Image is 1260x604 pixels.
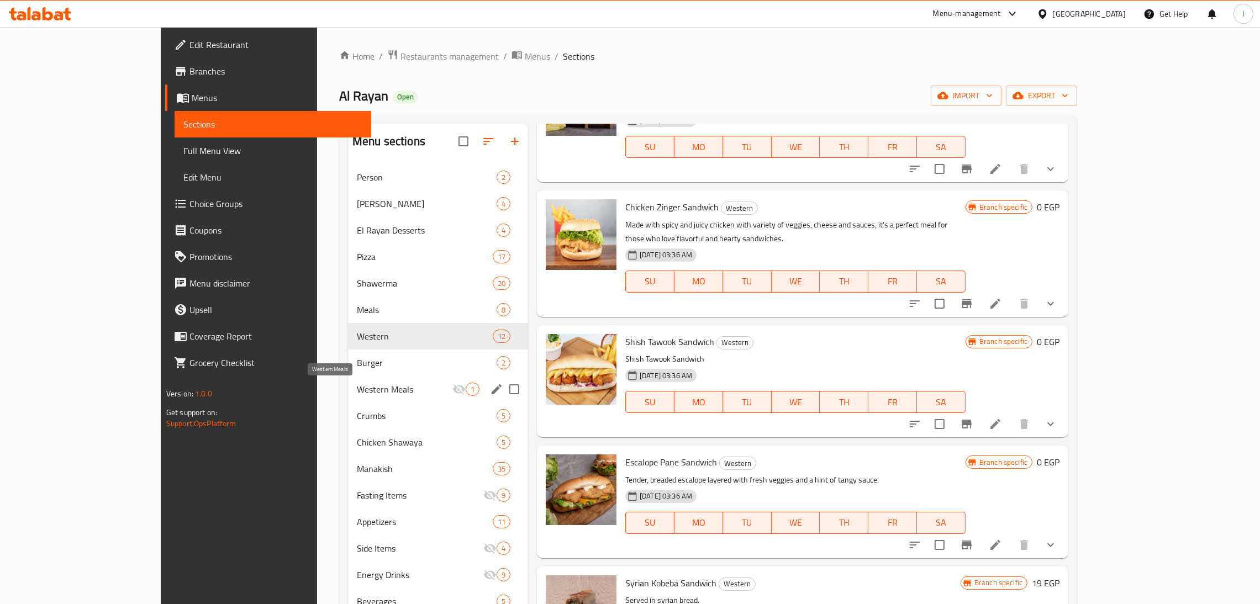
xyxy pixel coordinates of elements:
div: Energy Drinks9 [348,561,528,588]
span: 4 [497,543,510,554]
span: Full Menu View [183,144,362,157]
span: Select to update [928,292,951,315]
span: MO [679,273,719,289]
div: Appetizers [357,515,493,528]
button: Branch-specific-item [953,411,980,437]
div: items [466,383,479,396]
button: SU [625,136,674,158]
button: FR [868,512,917,534]
button: WE [772,512,820,534]
div: items [497,542,510,555]
div: items [497,436,510,449]
div: Menu-management [933,7,1001,20]
svg: Inactive section [452,383,466,396]
a: Branches [165,58,371,84]
span: Escalope Pane Sandwich [625,454,717,470]
span: 2 [497,358,510,368]
span: Chicken Zinger Sandwich [625,199,719,215]
span: Western [717,336,753,349]
button: SU [625,271,674,293]
button: TU [723,391,772,413]
div: items [497,171,510,184]
div: items [497,303,510,316]
span: SU [630,515,670,531]
svg: Inactive section [483,542,497,555]
span: Western [357,330,493,343]
span: TU [727,139,767,155]
span: [DATE] 03:36 AM [635,250,697,260]
span: Western [721,202,757,215]
a: Coverage Report [165,323,371,349]
button: TU [723,512,772,534]
div: Chicken Shawaya [357,436,497,449]
h2: Menu sections [352,133,425,150]
button: export [1006,86,1077,106]
button: SA [917,391,966,413]
svg: Show Choices [1044,162,1057,176]
div: Pizza17 [348,243,528,270]
span: Open [393,92,418,102]
a: Menu disclaimer [165,270,371,296]
span: Grocery Checklist [189,356,362,369]
div: Western [719,577,756,591]
div: Side Items [357,542,483,555]
button: SA [917,271,966,293]
button: show more [1037,532,1064,558]
span: Shawerma [357,277,493,290]
button: delete [1011,156,1037,182]
button: WE [772,136,820,158]
span: Upsell [189,303,362,316]
div: Chicken Shawaya5 [348,429,528,455]
span: TU [727,515,767,531]
span: Energy Drinks [357,568,483,581]
span: TH [824,273,864,289]
a: Edit Menu [175,164,371,190]
div: items [493,250,510,263]
h6: 0 EGP [1037,199,1059,215]
div: items [497,409,510,422]
div: El Rayan Desserts [357,224,497,237]
p: Tender, breaded escalope layered with fresh veggies and a hint of tangy sauce. [625,473,966,487]
div: items [493,462,510,475]
button: sort-choices [901,290,928,317]
button: TH [820,136,868,158]
span: TU [727,273,767,289]
span: Western Meals [357,383,452,396]
span: Edit Menu [183,171,362,184]
li: / [503,50,507,63]
span: Sections [563,50,594,63]
li: / [555,50,558,63]
p: Shish Tawook Sandwich [625,352,966,366]
button: delete [1011,532,1037,558]
span: 35 [493,464,510,474]
div: Burger2 [348,349,528,376]
span: Meals [357,303,497,316]
button: FR [868,136,917,158]
a: Sections [175,111,371,137]
span: TH [824,394,864,410]
span: Syrian Kobeba Sandwich [625,575,716,591]
span: Person [357,171,497,184]
div: items [497,197,510,210]
span: WE [776,394,816,410]
div: Appetizers11 [348,508,528,535]
span: SU [630,273,670,289]
button: FR [868,271,917,293]
span: MO [679,515,719,531]
span: Menu disclaimer [189,277,362,290]
span: Select to update [928,412,951,436]
div: Manakish35 [348,455,528,482]
span: Western [720,457,756,470]
div: [PERSON_NAME]4 [348,190,528,217]
span: Manakish [357,462,493,475]
h6: 19 EGP [1032,575,1059,591]
span: 17 [493,252,510,262]
span: SU [630,139,670,155]
button: Branch-specific-item [953,290,980,317]
div: Western Meals1edit [348,376,528,402]
span: FR [873,273,913,289]
span: Pizza [357,250,493,263]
